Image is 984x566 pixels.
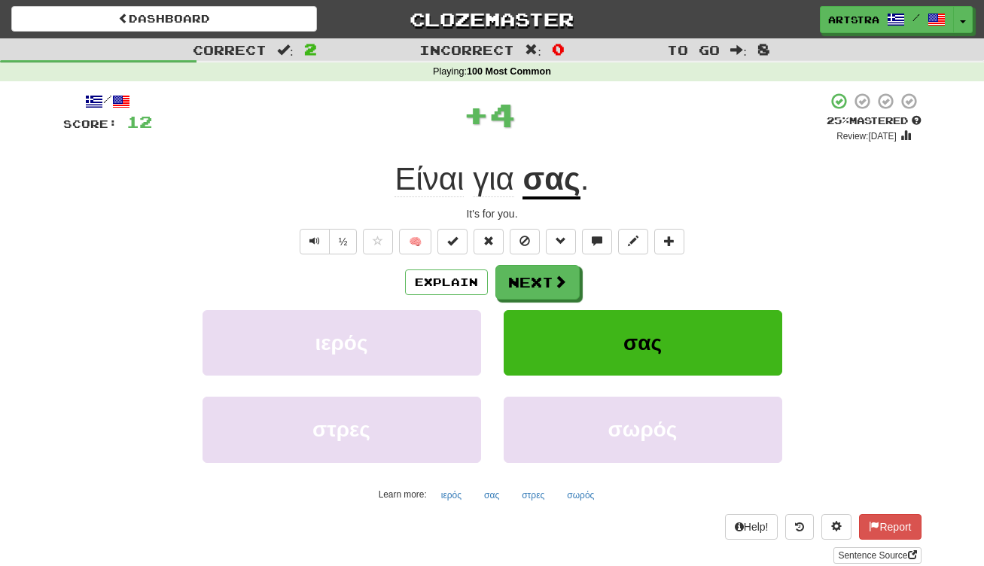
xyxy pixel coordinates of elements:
button: Reset to 0% Mastered (alt+r) [474,229,504,254]
button: στρες [203,397,481,462]
u: σας [522,161,580,199]
button: Report [859,514,921,540]
button: Round history (alt+y) [785,514,814,540]
button: ιερός [203,310,481,376]
button: ιερός [433,484,470,507]
button: Next [495,265,580,300]
button: Explain [405,269,488,295]
span: Correct [193,42,267,57]
div: It's for you. [63,206,922,221]
span: : [730,44,747,56]
button: Ignore sentence (alt+i) [510,229,540,254]
button: Favorite sentence (alt+f) [363,229,393,254]
strong: 100 Most Common [467,66,551,77]
span: στρες [312,418,370,441]
button: σας [504,310,782,376]
span: ιερός [315,331,367,355]
a: Artstra / [820,6,954,33]
span: 25 % [827,114,849,126]
a: Clozemaster [340,6,645,32]
small: Review: [DATE] [836,131,897,141]
span: Score: [63,117,117,130]
a: Dashboard [11,6,317,32]
div: Mastered [827,114,922,128]
span: 2 [304,40,317,58]
button: 🧠 [399,229,431,254]
button: σας [476,484,507,507]
button: Set this sentence to 100% Mastered (alt+m) [437,229,468,254]
a: Sentence Source [833,547,921,564]
span: Είναι [395,161,464,197]
span: 8 [757,40,770,58]
span: Incorrect [419,42,514,57]
span: Artstra [828,13,879,26]
button: σωρός [504,397,782,462]
span: : [277,44,294,56]
span: σας [623,331,662,355]
div: / [63,92,152,111]
span: για [473,161,514,197]
button: Grammar (alt+g) [546,229,576,254]
button: Edit sentence (alt+d) [618,229,648,254]
small: Learn more: [379,489,427,500]
span: 12 [126,112,152,131]
button: ½ [329,229,358,254]
span: To go [667,42,720,57]
button: Play sentence audio (ctl+space) [300,229,330,254]
button: Discuss sentence (alt+u) [582,229,612,254]
button: Add to collection (alt+a) [654,229,684,254]
span: . [580,161,589,196]
button: Help! [725,514,778,540]
button: στρες [513,484,553,507]
span: / [912,12,920,23]
span: 4 [489,96,516,133]
button: σωρός [559,484,602,507]
span: : [525,44,541,56]
div: Text-to-speech controls [297,229,358,254]
span: + [463,92,489,137]
span: 0 [552,40,565,58]
span: σωρός [608,418,678,441]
